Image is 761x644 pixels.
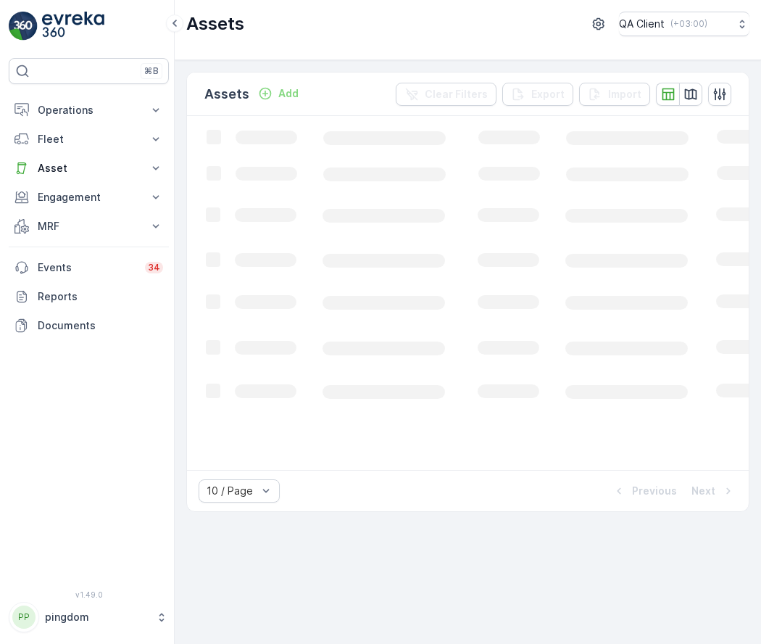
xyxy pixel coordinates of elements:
[38,219,140,234] p: MRF
[610,482,678,500] button: Previous
[502,83,573,106] button: Export
[690,482,737,500] button: Next
[619,12,749,36] button: QA Client(+03:00)
[9,602,169,632] button: PPpingdom
[38,103,140,117] p: Operations
[9,125,169,154] button: Fleet
[9,590,169,599] span: v 1.49.0
[9,183,169,212] button: Engagement
[619,17,665,31] p: QA Client
[38,190,140,205] p: Engagement
[12,606,36,629] div: PP
[38,318,163,333] p: Documents
[144,65,159,77] p: ⌘B
[531,87,565,102] p: Export
[425,87,488,102] p: Clear Filters
[9,253,169,282] a: Events34
[252,85,304,102] button: Add
[579,83,650,106] button: Import
[38,260,136,275] p: Events
[38,132,140,146] p: Fleet
[632,484,677,498] p: Previous
[396,83,496,106] button: Clear Filters
[204,84,249,104] p: Assets
[42,12,104,41] img: logo_light-DOdMpM7g.png
[9,12,38,41] img: logo
[278,86,299,101] p: Add
[670,18,707,30] p: ( +03:00 )
[9,311,169,340] a: Documents
[38,289,163,304] p: Reports
[691,484,715,498] p: Next
[9,154,169,183] button: Asset
[148,262,160,273] p: 34
[9,212,169,241] button: MRF
[9,96,169,125] button: Operations
[186,12,244,36] p: Assets
[9,282,169,311] a: Reports
[45,610,149,624] p: pingdom
[38,161,140,176] p: Asset
[608,87,641,102] p: Import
